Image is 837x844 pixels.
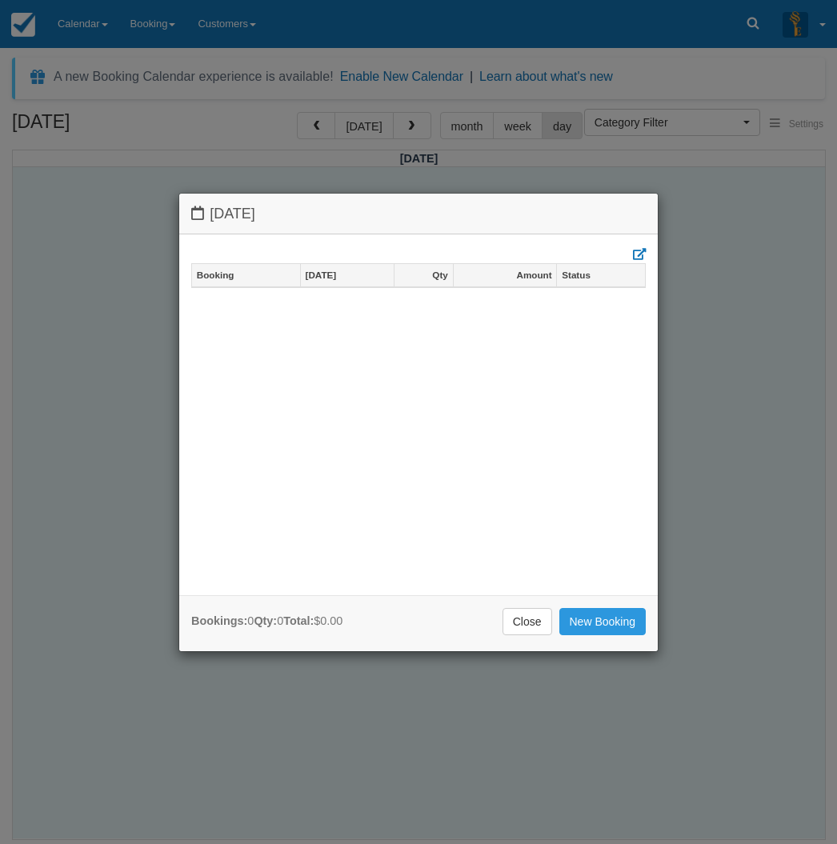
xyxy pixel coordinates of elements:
[394,264,452,286] a: Qty
[301,264,394,286] a: [DATE]
[503,608,552,635] a: Close
[191,613,342,630] div: 0 0 $0.00
[557,264,645,286] a: Status
[191,206,646,222] h4: [DATE]
[283,614,314,627] strong: Total:
[559,608,647,635] a: New Booking
[454,264,557,286] a: Amount
[254,614,277,627] strong: Qty:
[192,264,300,286] a: Booking
[191,614,247,627] strong: Bookings:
